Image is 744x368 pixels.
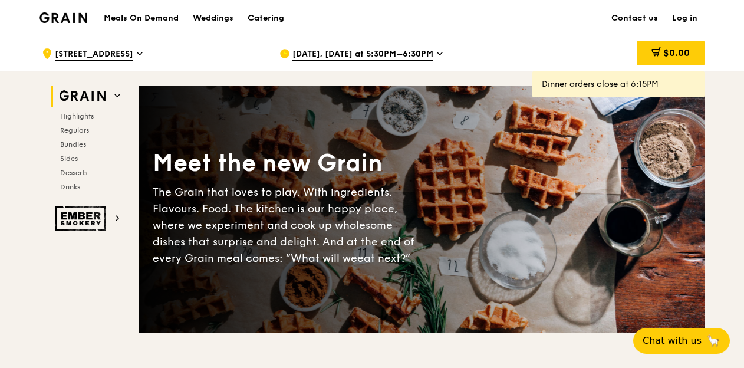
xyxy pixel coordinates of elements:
div: Weddings [193,1,233,36]
div: Meet the new Grain [153,147,422,179]
a: Contact us [604,1,665,36]
img: Grain [39,12,87,23]
img: Grain web logo [55,86,110,107]
span: 🦙 [706,334,720,348]
span: Drinks [60,183,80,191]
img: Ember Smokery web logo [55,206,110,231]
span: Desserts [60,169,87,177]
div: The Grain that loves to play. With ingredients. Flavours. Food. The kitchen is our happy place, w... [153,184,422,267]
span: Chat with us [643,334,702,348]
span: Sides [60,155,78,163]
span: Bundles [60,140,86,149]
span: eat next?” [357,252,410,265]
span: Regulars [60,126,89,134]
span: [DATE], [DATE] at 5:30PM–6:30PM [292,48,433,61]
div: Dinner orders close at 6:15PM [542,78,695,90]
span: Highlights [60,112,94,120]
a: Weddings [186,1,241,36]
span: $0.00 [663,47,690,58]
div: Catering [248,1,284,36]
button: Chat with us🦙 [633,328,730,354]
h1: Meals On Demand [104,12,179,24]
span: [STREET_ADDRESS] [55,48,133,61]
a: Log in [665,1,705,36]
a: Catering [241,1,291,36]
